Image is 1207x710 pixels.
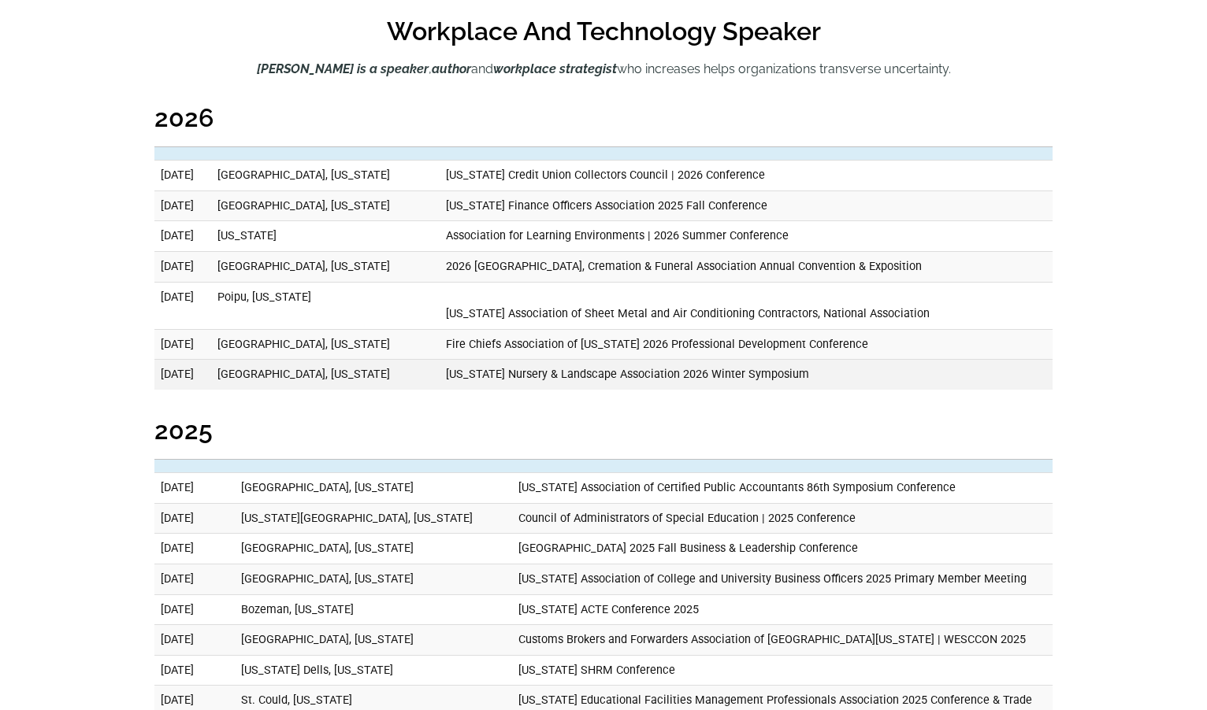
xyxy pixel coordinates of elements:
[512,655,1053,686] td: [US_STATE] SHRM Conference
[440,252,1053,283] td: 2026 [GEOGRAPHIC_DATA], Cremation & Funeral Association Annual Convention & Exposition
[154,473,235,504] td: [DATE]
[235,655,512,686] td: [US_STATE] Dells, [US_STATE]
[440,282,1053,329] td: [US_STATE] Association of Sheet Metal and Air Conditioning Contractors, National Association
[512,473,1053,504] td: [US_STATE] Association of Certified Public Accountants 86th Symposium Conference
[154,625,235,656] td: [DATE]
[440,329,1053,360] td: Fire Chiefs Association of [US_STATE] 2026 Professional Development Conference
[154,534,235,564] td: [DATE]
[211,329,440,360] td: [GEOGRAPHIC_DATA], [US_STATE]
[387,19,821,44] h2: Workplace And Technology Speaker
[235,625,512,656] td: [GEOGRAPHIC_DATA], [US_STATE]
[512,503,1053,534] td: Council of Administrators of Special Education | 2025 Conference
[211,360,440,390] td: [GEOGRAPHIC_DATA], [US_STATE]
[440,161,1053,191] td: [US_STATE] Credit Union Collectors Council | 2026 Conference
[211,161,440,191] td: [GEOGRAPHIC_DATA], [US_STATE]
[154,564,235,594] td: [DATE]
[432,61,471,76] em: author
[440,190,1053,221] td: [US_STATE] Finance Officers Association 2025 Fall Conference
[154,360,211,390] td: [DATE]
[512,594,1053,625] td: [US_STATE] ACTE Conference 2025
[493,61,617,76] em: workplace strategist
[211,252,440,283] td: [GEOGRAPHIC_DATA], [US_STATE]
[211,221,440,252] td: [US_STATE]
[211,282,440,329] td: Poipu, [US_STATE]
[235,564,512,594] td: [GEOGRAPHIC_DATA], [US_STATE]
[235,473,512,504] td: [GEOGRAPHIC_DATA], [US_STATE]
[512,534,1053,564] td: [GEOGRAPHIC_DATA] 2025 Fall Business & Leadership Conference
[440,360,1053,390] td: [US_STATE] Nursery & Landscape Association 2026 Winter Symposium
[154,329,211,360] td: [DATE]
[154,282,211,329] td: [DATE]
[154,252,211,283] td: [DATE]
[154,503,235,534] td: [DATE]
[512,625,1053,656] td: Customs Brokers and Forwarders Association of [GEOGRAPHIC_DATA][US_STATE] | WESCCON 2025
[512,564,1053,594] td: [US_STATE] Association of College and University Business Officers 2025 Primary Member Meeting
[154,190,211,221] td: [DATE]
[211,190,440,221] td: [GEOGRAPHIC_DATA], [US_STATE]
[154,105,1053,131] h2: 2026
[154,60,1053,79] p: , and who increases helps organizations transverse uncertainty.
[154,655,235,686] td: [DATE]
[154,221,211,252] td: [DATE]
[235,503,512,534] td: [US_STATE][GEOGRAPHIC_DATA], [US_STATE]
[154,161,211,191] td: [DATE]
[154,418,1053,443] h2: 2025
[235,534,512,564] td: [GEOGRAPHIC_DATA], [US_STATE]
[154,594,235,625] td: [DATE]
[257,61,429,76] strong: [PERSON_NAME] is a speaker
[235,594,512,625] td: Bozeman, [US_STATE]
[440,221,1053,252] td: Association for Learning Environments | 2026 Summer Conference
